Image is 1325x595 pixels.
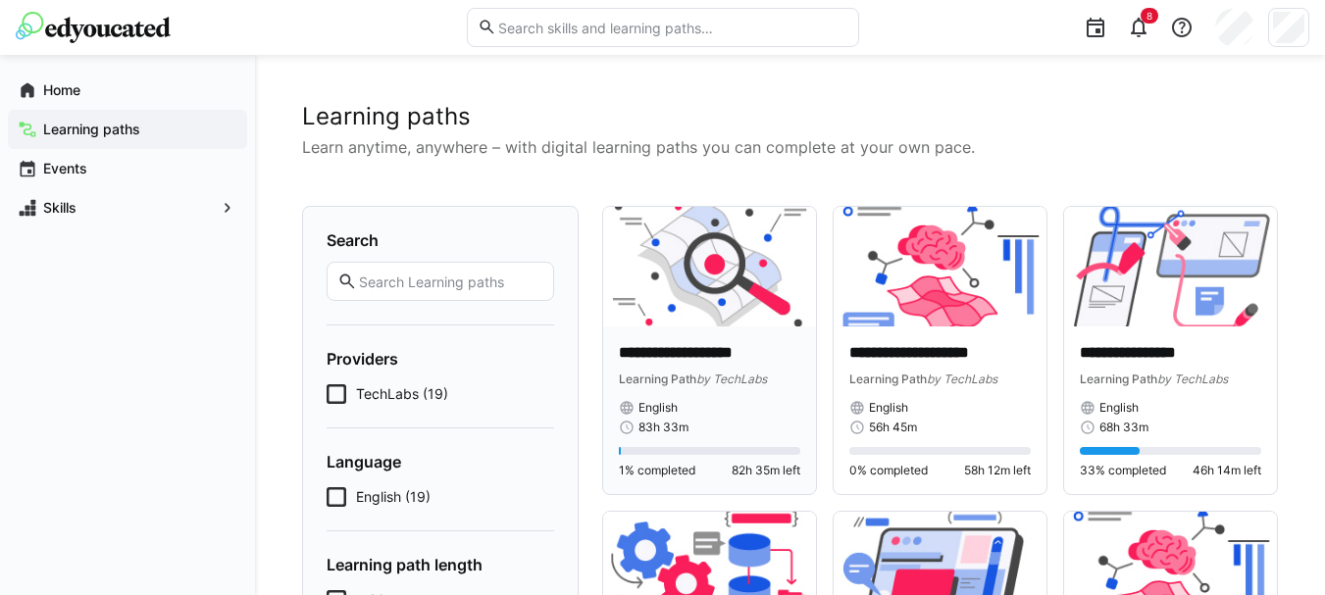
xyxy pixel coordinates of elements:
[619,372,696,386] span: Learning Path
[603,207,816,326] img: image
[964,463,1031,478] span: 58h 12m left
[302,102,1278,131] h2: Learning paths
[496,19,847,36] input: Search skills and learning paths…
[1147,10,1152,22] span: 8
[1099,400,1139,416] span: English
[1080,372,1157,386] span: Learning Path
[327,230,554,250] h4: Search
[1157,372,1228,386] span: by TechLabs
[356,384,448,404] span: TechLabs (19)
[327,452,554,471] h4: Language
[869,420,917,435] span: 56h 45m
[849,372,927,386] span: Learning Path
[638,420,688,435] span: 83h 33m
[302,135,1278,159] p: Learn anytime, anywhere – with digital learning paths you can complete at your own pace.
[357,273,543,290] input: Search Learning paths
[1080,463,1166,478] span: 33% completed
[696,372,767,386] span: by TechLabs
[1193,463,1261,478] span: 46h 14m left
[849,463,928,478] span: 0% completed
[732,463,800,478] span: 82h 35m left
[327,555,554,574] h4: Learning path length
[834,207,1046,326] img: image
[619,463,695,478] span: 1% completed
[869,400,908,416] span: English
[927,372,997,386] span: by TechLabs
[1099,420,1148,435] span: 68h 33m
[638,400,678,416] span: English
[1064,207,1277,326] img: image
[356,487,431,507] span: English (19)
[327,349,554,369] h4: Providers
